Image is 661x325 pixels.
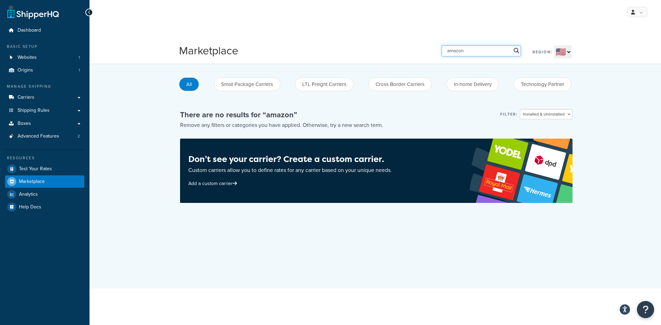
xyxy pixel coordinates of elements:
label: Region: [533,47,553,57]
span: Advanced Features [18,133,59,139]
a: Shipping Rules [5,104,84,117]
a: Dashboard [5,24,84,37]
span: Websites [18,55,37,61]
span: 2 [77,133,80,139]
span: Analytics [19,192,38,197]
span: Dashboard [18,28,41,33]
a: Analytics [5,188,84,201]
a: Advanced Features2 [5,130,84,143]
button: LTL Freight Carriers [295,77,354,91]
button: In-home Delivery [447,77,499,91]
div: Manage Shipping [5,84,84,89]
a: Add a custom carrier [188,180,239,187]
span: Boxes [18,121,31,127]
label: Filter: [500,109,518,119]
p: Remove any filters or categories you have applied. Otherwise, try a new search term. [180,120,383,130]
span: Carriers [18,95,34,100]
a: Origins1 [5,64,84,77]
li: Advanced Features [5,130,84,143]
span: 1 [78,67,80,73]
span: Origins [18,67,33,73]
li: Websites [5,51,84,64]
h4: There are no results for “ amazon ” [180,109,383,120]
span: 1 [78,55,80,61]
button: Small Package Carriers [214,77,280,91]
a: Carriers [5,91,84,104]
h1: Marketplace [179,43,238,58]
div: Basic Setup [5,44,84,50]
p: Custom carriers allow you to define rates for any carrier based on your unique needs. [188,165,392,175]
button: Open Resource Center [637,301,654,318]
a: Boxes [5,117,84,130]
button: All [179,77,199,91]
span: Test Your Rates [19,166,52,172]
span: Marketplace [19,179,45,185]
a: Help Docs [5,201,84,213]
a: Websites1 [5,51,84,64]
div: Resources [5,155,84,161]
button: Technology Partner [514,77,571,91]
span: Shipping Rules [18,108,50,113]
input: Search [442,45,521,56]
button: Cross Border Carriers [368,77,432,91]
a: Marketplace [5,175,84,188]
li: Origins [5,64,84,77]
a: Test Your Rates [5,163,84,175]
h4: Don’t see your carrier? Create a custom carrier. [188,153,392,165]
span: Help Docs [19,204,41,210]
